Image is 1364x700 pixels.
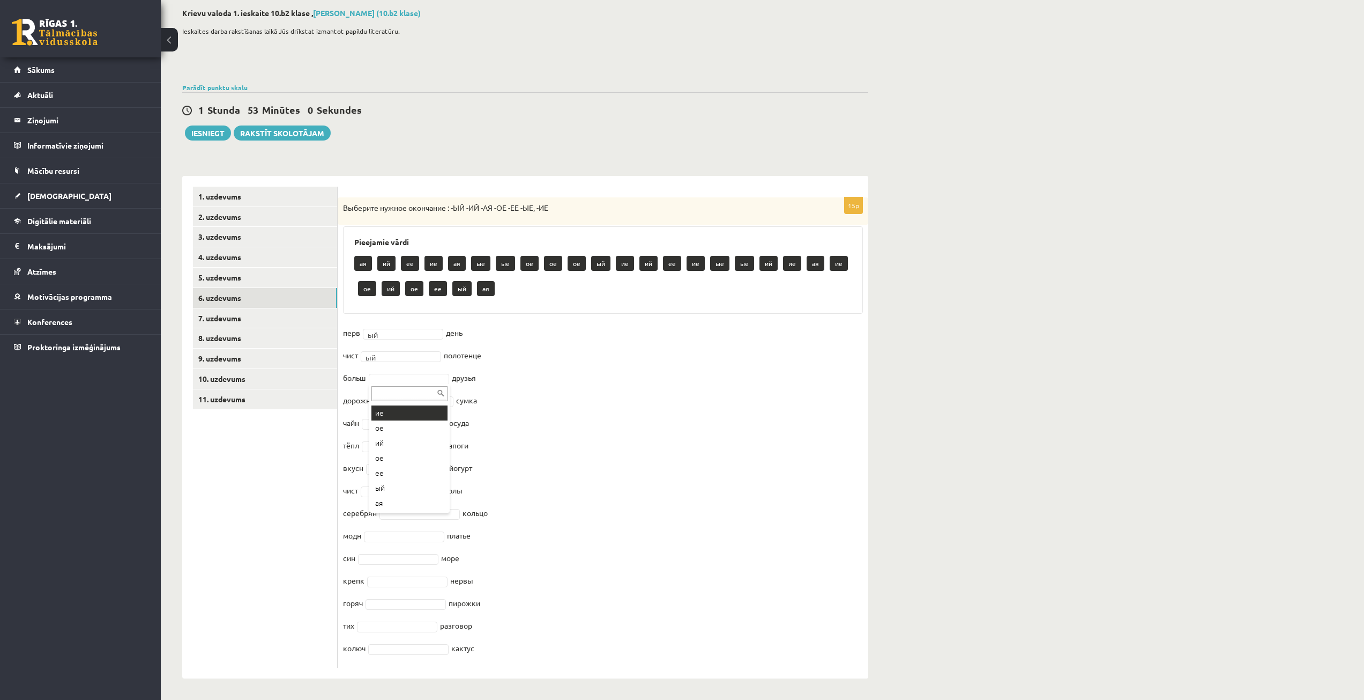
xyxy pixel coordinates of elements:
[371,436,448,451] div: ий
[371,466,448,481] div: ее
[371,481,448,496] div: ый
[371,451,448,466] div: ое
[371,406,448,421] div: ие
[371,496,448,511] div: ая
[371,421,448,436] div: ое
